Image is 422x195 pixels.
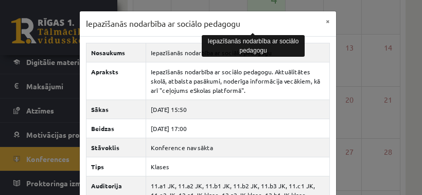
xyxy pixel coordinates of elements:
[86,62,146,100] th: Apraksts
[146,62,330,100] td: Iepazīšanās nodarbība ar sociālo pedagogu. Aktuālitātes skolā, atbalsta pasākumi, noderīga inform...
[146,100,330,119] td: [DATE] 15:50
[202,35,305,57] div: Iepazīšanās nodarbība ar sociālo pedagogu
[86,138,146,157] th: Stāvoklis
[146,157,330,176] td: Klases
[146,119,330,138] td: [DATE] 17:00
[86,43,146,62] th: Nosaukums
[86,18,240,30] h3: Iepazīšanās nodarbība ar sociālo pedagogu
[86,119,146,138] th: Beidzas
[146,138,330,157] td: Konference nav sākta
[86,157,146,176] th: Tips
[320,11,336,31] button: ×
[146,43,330,62] td: Iepazīšanās nodarbība ar sociālo pedagogu
[86,100,146,119] th: Sākas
